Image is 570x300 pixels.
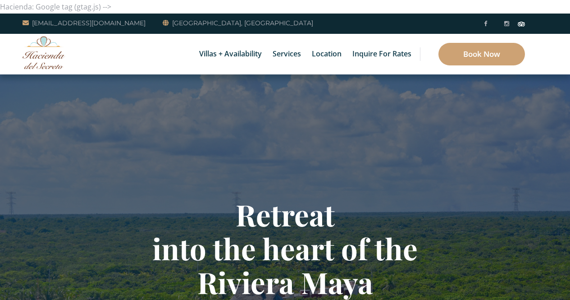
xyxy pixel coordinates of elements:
a: Services [268,34,306,74]
a: [EMAIL_ADDRESS][DOMAIN_NAME] [23,18,146,28]
a: Location [307,34,346,74]
a: Book Now [438,43,525,65]
img: Tripadvisor_logomark.svg [518,22,525,26]
a: Inquire for Rates [348,34,416,74]
a: [GEOGRAPHIC_DATA], [GEOGRAPHIC_DATA] [163,18,313,28]
h1: Retreat into the heart of the Riviera Maya [22,198,549,299]
img: Awesome Logo [23,36,65,69]
a: Villas + Availability [195,34,266,74]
